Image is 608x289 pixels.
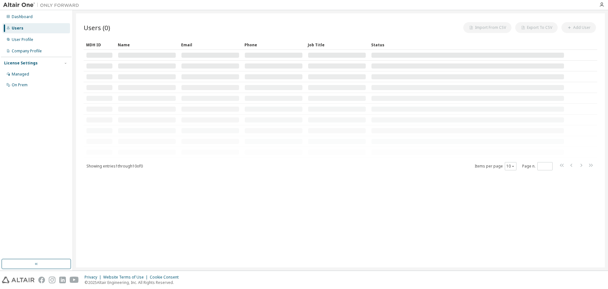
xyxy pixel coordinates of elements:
span: Items per page [475,162,516,170]
div: Name [118,40,176,50]
div: Email [181,40,239,50]
div: Cookie Consent [150,275,182,280]
div: Company Profile [12,49,42,54]
div: Job Title [308,40,366,50]
div: Managed [12,72,29,77]
div: MDH ID [86,40,113,50]
img: youtube.svg [70,277,79,283]
div: Dashboard [12,14,33,19]
button: Import From CSV [463,22,511,33]
p: © 2025 Altair Engineering, Inc. All Rights Reserved. [85,280,182,285]
img: facebook.svg [38,277,45,283]
span: Showing entries 1 through 10 of 0 [86,163,143,169]
div: Privacy [85,275,103,280]
div: Status [371,40,564,50]
img: linkedin.svg [59,277,66,283]
button: Export To CSV [515,22,558,33]
img: altair_logo.svg [2,277,35,283]
img: instagram.svg [49,277,55,283]
div: Users [12,26,23,31]
img: Altair One [3,2,82,8]
div: Website Terms of Use [103,275,150,280]
span: Users (0) [84,23,110,32]
div: On Prem [12,82,28,88]
button: Add User [561,22,596,33]
button: 10 [506,164,515,169]
span: Page n. [522,162,553,170]
div: User Profile [12,37,33,42]
div: License Settings [4,61,38,66]
div: Phone [244,40,303,50]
